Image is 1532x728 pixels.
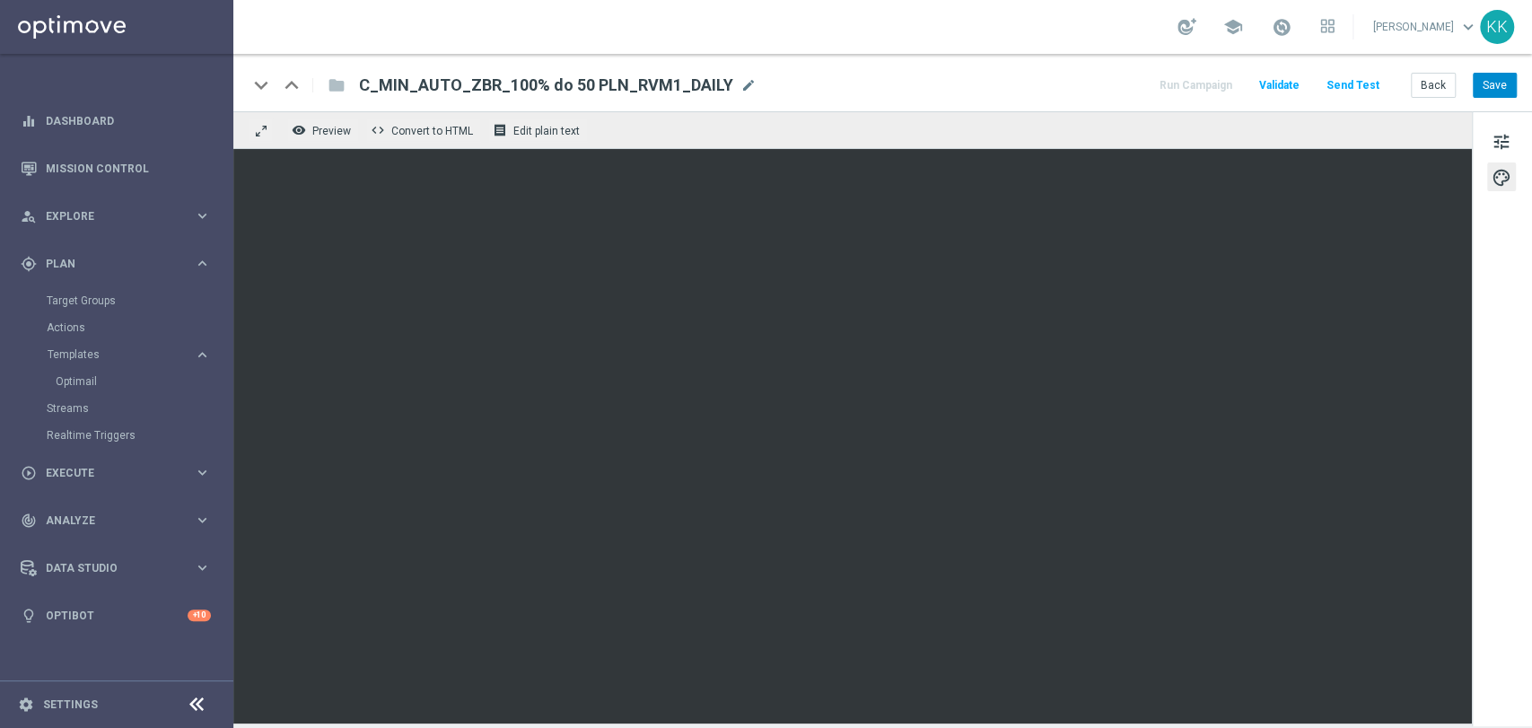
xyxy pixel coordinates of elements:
a: [PERSON_NAME]keyboard_arrow_down [1371,13,1480,40]
i: equalizer [21,113,37,129]
a: Streams [47,401,187,416]
span: code [371,123,385,137]
div: Realtime Triggers [47,422,232,449]
span: Plan [46,259,194,269]
div: Analyze [21,513,194,529]
button: Save [1473,73,1517,98]
button: Mission Control [20,162,212,176]
div: Explore [21,208,194,224]
i: play_circle_outline [21,465,37,481]
button: gps_fixed Plan keyboard_arrow_right [20,257,212,271]
button: lightbulb Optibot +10 [20,609,212,623]
span: C_MIN_AUTO_ZBR_100% do 50 PLN_RVM1_DAILY [359,75,733,96]
span: tune [1492,130,1511,153]
div: Optibot [21,592,211,639]
span: mode_edit [740,77,757,93]
button: Data Studio keyboard_arrow_right [20,561,212,575]
div: Execute [21,465,194,481]
i: person_search [21,208,37,224]
span: palette [1492,166,1511,189]
div: Templates [48,349,194,360]
span: Preview [312,125,351,137]
button: person_search Explore keyboard_arrow_right [20,209,212,224]
span: Data Studio [46,563,194,574]
div: Optimail [56,368,232,395]
div: Mission Control [21,145,211,192]
i: keyboard_arrow_right [194,255,211,272]
a: Settings [43,699,98,710]
button: Back [1411,73,1456,98]
button: code Convert to HTML [366,118,481,142]
a: Target Groups [47,294,187,308]
button: Send Test [1324,74,1382,98]
button: receipt Edit plain text [488,118,588,142]
i: lightbulb [21,608,37,624]
i: track_changes [21,513,37,529]
button: track_changes Analyze keyboard_arrow_right [20,513,212,528]
button: remove_red_eye Preview [287,118,359,142]
span: Convert to HTML [391,125,473,137]
i: keyboard_arrow_right [194,464,211,481]
button: play_circle_outline Execute keyboard_arrow_right [20,466,212,480]
a: Optimail [56,374,187,389]
div: Templates [47,341,232,395]
div: Streams [47,395,232,422]
a: Actions [47,320,187,335]
div: Data Studio [21,560,194,576]
div: KK [1480,10,1514,44]
a: Dashboard [46,97,211,145]
span: Templates [48,349,176,360]
button: Validate [1256,74,1302,98]
button: equalizer Dashboard [20,114,212,128]
button: Templates keyboard_arrow_right [47,347,212,362]
span: keyboard_arrow_down [1458,17,1478,37]
i: settings [18,697,34,713]
div: +10 [188,610,211,621]
div: Target Groups [47,287,232,314]
i: receipt [493,123,507,137]
i: keyboard_arrow_right [194,207,211,224]
div: Dashboard [21,97,211,145]
a: Realtime Triggers [47,428,187,443]
a: Optibot [46,592,188,639]
i: remove_red_eye [292,123,306,137]
span: school [1223,17,1243,37]
i: keyboard_arrow_right [194,512,211,529]
div: Actions [47,314,232,341]
span: Validate [1259,79,1300,92]
span: Edit plain text [513,125,580,137]
i: keyboard_arrow_right [194,559,211,576]
span: Execute [46,468,194,478]
button: palette [1487,162,1516,191]
div: Plan [21,256,194,272]
button: tune [1487,127,1516,155]
a: Mission Control [46,145,211,192]
i: gps_fixed [21,256,37,272]
i: keyboard_arrow_right [194,346,211,364]
span: Analyze [46,515,194,526]
span: Explore [46,211,194,222]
